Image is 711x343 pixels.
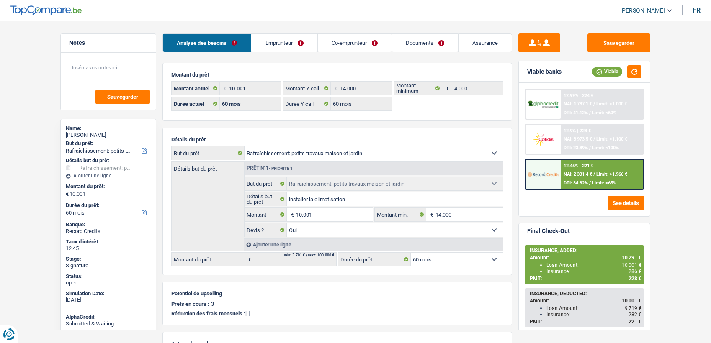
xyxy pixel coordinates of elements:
[69,39,147,46] h5: Notes
[530,276,641,282] div: PMT:
[546,269,641,274] div: Insurance:
[527,228,570,235] div: Final Check-Out
[564,180,588,186] span: DTI: 34.82%
[527,68,562,75] div: Viable banks
[66,273,151,280] div: Status:
[693,6,701,14] div: fr
[530,248,641,253] div: INSURANCE, ADDED:
[593,101,595,107] span: /
[66,262,151,269] div: Signature
[546,262,641,268] div: Loan Amount:
[10,5,82,15] img: TopCompare Logo
[163,34,251,52] a: Analyse des besoins
[596,101,627,107] span: Limit: >1.000 €
[66,238,151,245] div: Taux d'intérêt:
[171,301,209,307] p: Prêts en cours :
[528,131,559,147] img: Cofidis
[172,253,244,266] label: Montant du prêt
[622,255,641,261] span: 10 291 €
[269,166,293,171] span: - Priorité 1
[620,7,665,14] span: [PERSON_NAME]
[613,4,672,18] a: [PERSON_NAME]
[564,145,588,151] span: DTI: 23.89%
[318,34,392,52] a: Co-emprunteur
[530,298,641,304] div: Amount:
[171,72,503,78] p: Montant du prêt
[564,93,593,98] div: 12.99% | 224 €
[338,253,411,266] label: Durée du prêt:
[66,314,151,320] div: AlphaCredit:
[629,312,641,317] span: 282 €
[66,256,151,262] div: Stage:
[528,166,559,182] img: Record Credits
[459,34,512,52] a: Assurance
[66,183,149,190] label: Montant du prêt:
[171,290,503,297] p: Potentiel de upselling
[625,305,641,311] span: 9 719 €
[66,125,151,132] div: Name:
[66,320,151,327] div: Submitted & Waiting
[629,269,641,274] span: 286 €
[66,221,151,228] div: Banque:
[593,171,595,177] span: /
[608,196,644,210] button: See details
[564,101,592,107] span: NAI: 1 787,1 €
[375,208,426,221] label: Montant min.
[287,208,296,221] span: €
[589,180,591,186] span: /
[107,94,138,100] span: Sauvegarder
[629,276,641,282] span: 228 €
[172,162,244,171] label: Détails but du prêt
[171,310,245,317] span: Réduction des frais mensuels :
[589,110,591,115] span: /
[66,191,69,197] span: €
[211,301,214,307] p: 3
[66,157,151,164] div: Détails but du prêt
[331,82,340,95] span: €
[66,297,151,303] div: [DATE]
[622,262,641,268] span: 10 001 €
[564,171,592,177] span: NAI: 2 331,4 €
[245,192,287,206] label: Détails but du prêt
[392,34,458,52] a: Documents
[284,253,334,257] div: min: 3.701 € / max: 100.000 €
[245,166,295,171] div: Prêt n°1
[530,291,641,297] div: INSURANCE, DEDUCTED:
[66,228,151,235] div: Record Credits
[66,279,151,286] div: open
[587,33,650,52] button: Sauvegarder
[593,136,595,142] span: /
[596,171,627,177] span: Limit: >1.966 €
[245,208,287,221] label: Montant
[530,255,641,261] div: Amount:
[564,128,591,133] div: 12.9% | 223 €
[245,177,287,190] label: But du prêt
[245,223,287,237] label: Devis ?
[66,140,149,147] label: But du prêt:
[283,82,331,95] label: Montant Y call
[244,253,253,266] span: €
[442,82,451,95] span: €
[629,319,641,325] span: 221 €
[426,208,435,221] span: €
[564,110,588,115] span: DTI: 41.12%
[546,305,641,311] div: Loan Amount:
[564,136,592,142] span: NAI: 3 973,5 €
[220,82,229,95] span: €
[66,132,151,138] div: [PERSON_NAME]
[592,110,616,115] span: Limit: <60%
[528,100,559,109] img: AlphaCredit
[622,298,641,304] span: 10 001 €
[172,97,220,110] label: Durée actuel
[244,238,503,251] div: Ajouter une ligne
[394,82,442,95] label: Montant minimum
[251,34,317,52] a: Emprunteur
[95,90,150,104] button: Sauvegarder
[171,310,503,317] p: [-]
[171,136,503,143] p: Détails du prêt
[66,202,149,209] label: Durée du prêt:
[546,312,641,317] div: Insurance:
[592,67,622,76] div: Viable
[66,290,151,297] div: Simulation Date:
[530,319,641,325] div: PMT:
